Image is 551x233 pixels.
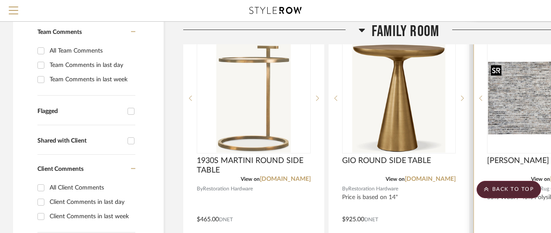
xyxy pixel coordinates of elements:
div: Client Comments in last day [50,195,133,209]
span: By [342,185,348,193]
div: Client Comments in last week [50,210,133,223]
span: Family Room [372,22,439,40]
scroll-to-top-button: BACK TO TOP [477,181,541,198]
span: [PERSON_NAME] [487,156,549,166]
a: [DOMAIN_NAME] [260,176,311,182]
img: GIO ROUND SIDE TABLE [352,44,445,153]
span: Restoration Hardware [203,185,253,193]
span: GIO ROUND SIDE TABLE [342,156,431,166]
img: 1930S MARTINI ROUND SIDE TABLE [216,44,291,153]
span: Team Comments [37,29,82,35]
div: Flagged [37,108,123,115]
span: Restoration Hardware [348,185,398,193]
a: [DOMAIN_NAME] [405,176,456,182]
div: 0 [343,43,456,153]
div: All Client Comments [50,181,133,195]
div: Team Comments in last day [50,58,133,72]
div: Shared with Client [37,137,123,145]
div: Team Comments in last week [50,73,133,87]
span: Client Comments [37,166,84,172]
div: All Team Comments [50,44,133,58]
span: View on [531,176,550,182]
span: View on [241,176,260,182]
span: By [197,185,203,193]
span: 1930S MARTINI ROUND SIDE TABLE [197,156,311,175]
span: View on [386,176,405,182]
